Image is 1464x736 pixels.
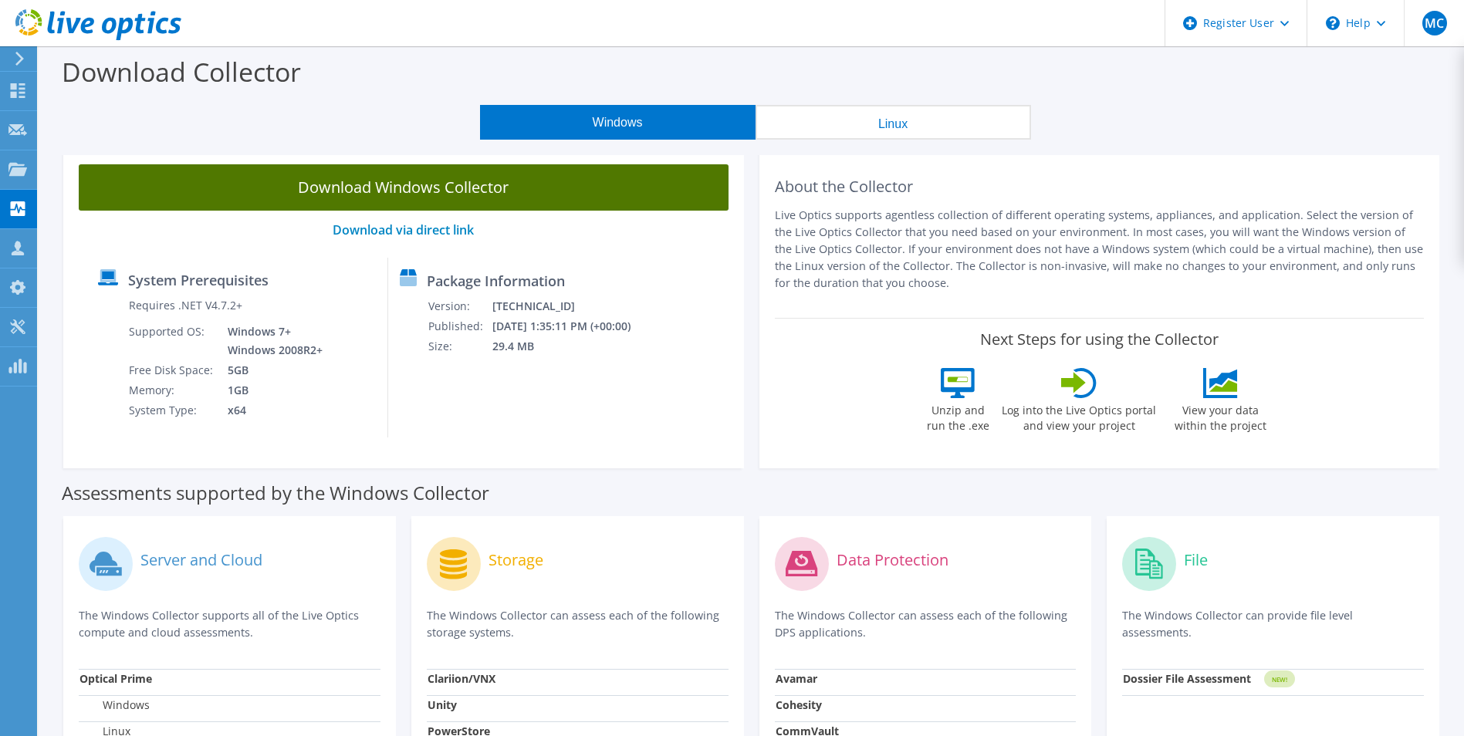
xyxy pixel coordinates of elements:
[216,400,326,420] td: x64
[128,322,216,360] td: Supported OS:
[1184,552,1208,568] label: File
[128,272,269,288] label: System Prerequisites
[492,316,651,336] td: [DATE] 1:35:11 PM (+00:00)
[128,400,216,420] td: System Type:
[492,296,651,316] td: [TECHNICAL_ID]
[140,552,262,568] label: Server and Cloud
[128,380,216,400] td: Memory:
[1165,398,1276,434] label: View your data within the project
[1272,675,1287,684] tspan: NEW!
[216,380,326,400] td: 1GB
[489,552,543,568] label: Storage
[1122,607,1424,641] p: The Windows Collector can provide file level assessments.
[428,697,457,712] strong: Unity
[776,697,822,712] strong: Cohesity
[427,607,729,641] p: The Windows Collector can assess each of the following storage systems.
[62,485,489,501] label: Assessments supported by the Windows Collector
[428,671,495,686] strong: Clariion/VNX
[128,360,216,380] td: Free Disk Space:
[333,221,474,238] a: Download via direct link
[775,177,1425,196] h2: About the Collector
[775,207,1425,292] p: Live Optics supports agentless collection of different operating systems, appliances, and applica...
[776,671,817,686] strong: Avamar
[756,105,1031,140] button: Linux
[837,552,948,568] label: Data Protection
[1422,11,1447,35] span: MC
[1001,398,1157,434] label: Log into the Live Optics portal and view your project
[216,360,326,380] td: 5GB
[428,316,492,336] td: Published:
[480,105,756,140] button: Windows
[922,398,993,434] label: Unzip and run the .exe
[427,273,565,289] label: Package Information
[775,607,1077,641] p: The Windows Collector can assess each of the following DPS applications.
[79,607,380,641] p: The Windows Collector supports all of the Live Optics compute and cloud assessments.
[79,164,729,211] a: Download Windows Collector
[216,322,326,360] td: Windows 7+ Windows 2008R2+
[1123,671,1251,686] strong: Dossier File Assessment
[492,336,651,356] td: 29.4 MB
[129,298,242,313] label: Requires .NET V4.7.2+
[428,296,492,316] td: Version:
[428,336,492,356] td: Size:
[980,330,1219,349] label: Next Steps for using the Collector
[79,671,152,686] strong: Optical Prime
[79,697,150,713] label: Windows
[1326,16,1340,30] svg: \n
[62,54,301,89] label: Download Collector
